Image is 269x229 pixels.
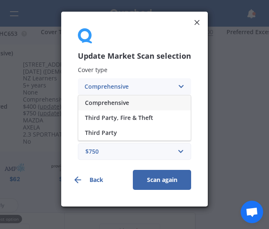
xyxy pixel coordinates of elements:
button: Scan again [133,170,191,190]
a: Open chat [241,201,263,223]
span: Cover type [78,66,107,74]
h3: Update Market Scan selection [78,51,191,61]
span: Comprehensive [85,100,129,106]
button: Back [68,170,126,190]
span: Third Party, Fire & Theft [85,115,153,121]
span: Third Party [85,130,117,136]
div: $750 [85,147,174,156]
div: Comprehensive [85,82,174,91]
